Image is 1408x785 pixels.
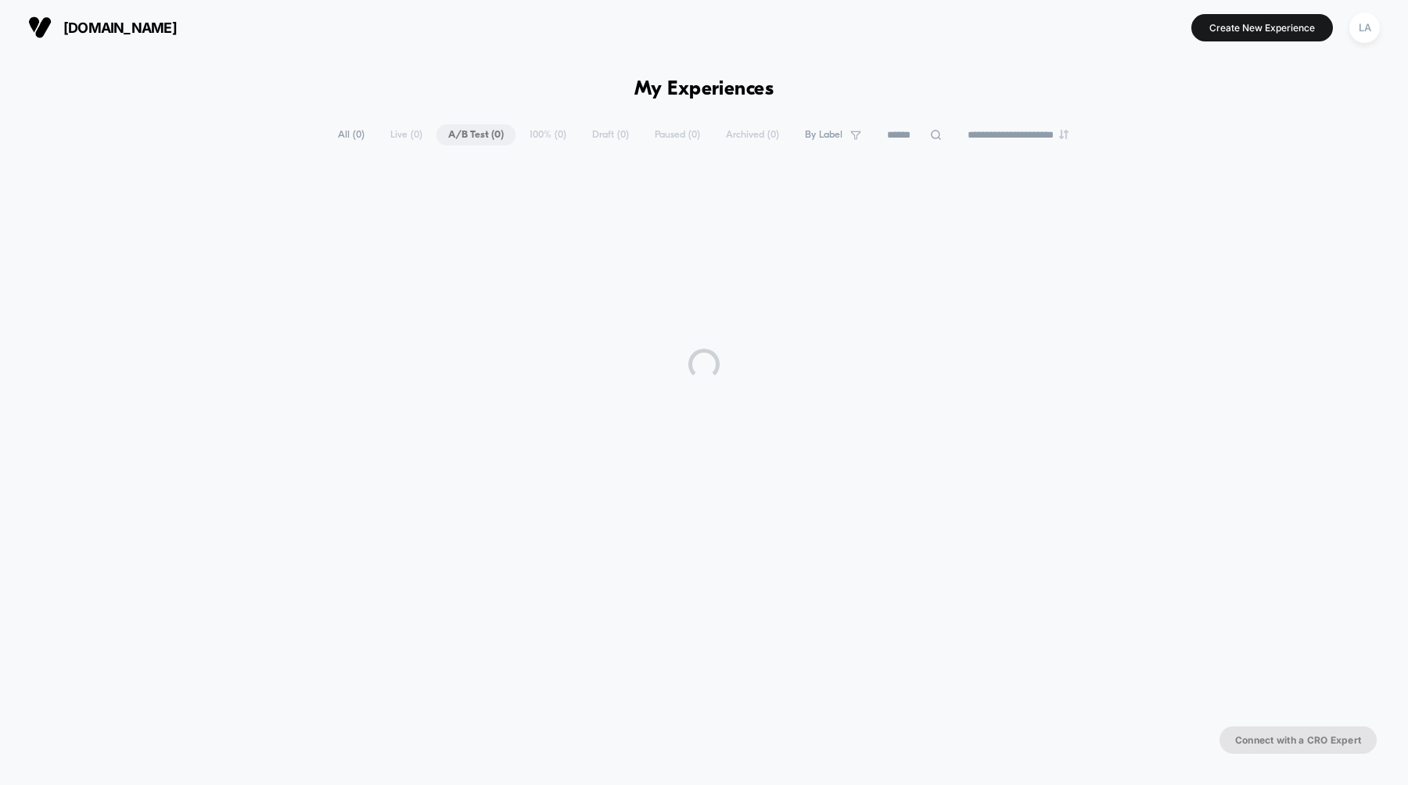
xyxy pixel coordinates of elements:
[1059,130,1069,139] img: end
[1345,12,1385,44] button: LA
[63,20,177,36] span: [DOMAIN_NAME]
[326,124,376,145] span: All ( 0 )
[1219,726,1377,754] button: Connect with a CRO Expert
[634,78,774,101] h1: My Experiences
[1349,13,1380,43] div: LA
[28,16,52,39] img: Visually logo
[805,129,842,141] span: By Label
[23,15,181,40] button: [DOMAIN_NAME]
[1191,14,1333,41] button: Create New Experience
